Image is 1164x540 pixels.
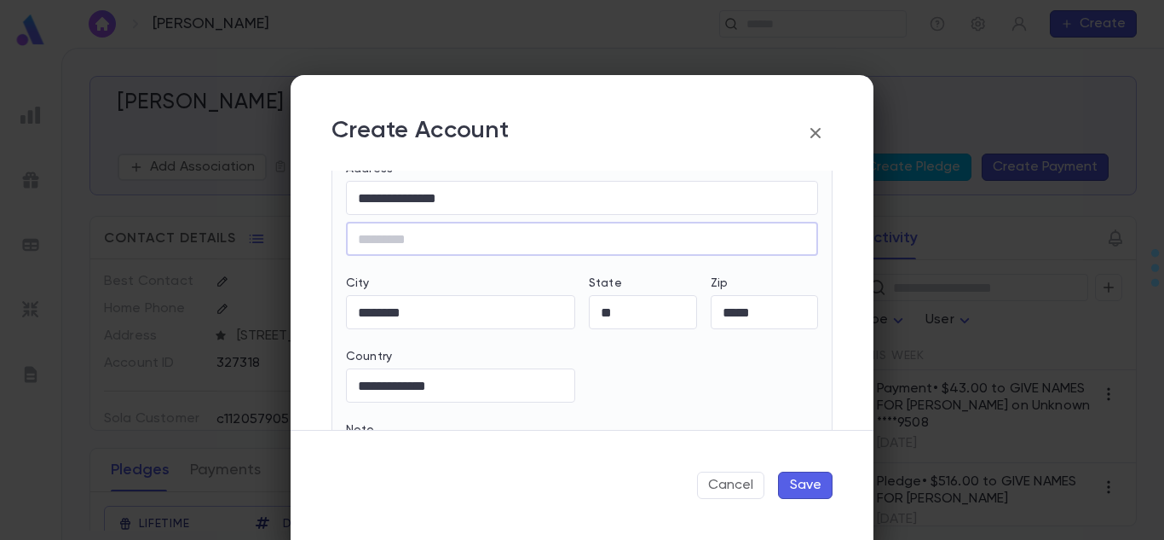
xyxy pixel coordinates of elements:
[589,276,622,290] label: State
[711,276,728,290] label: Zip
[778,472,833,499] button: Save
[346,423,375,437] label: Note
[346,350,392,363] label: Country
[346,276,370,290] label: City
[697,472,764,499] button: Cancel
[331,116,509,150] p: Create Account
